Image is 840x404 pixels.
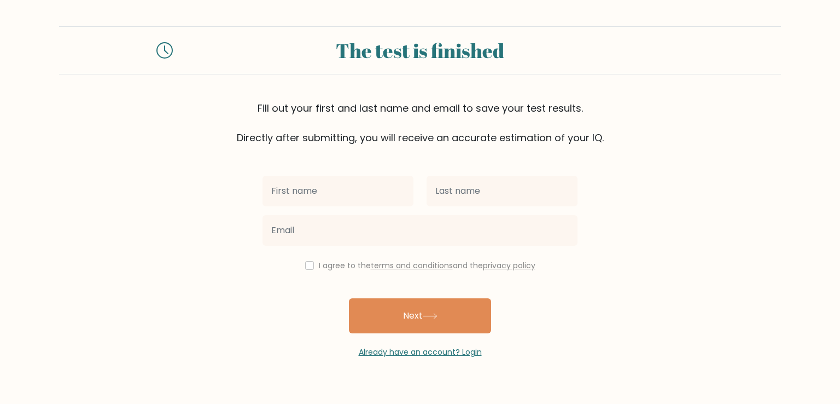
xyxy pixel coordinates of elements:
div: The test is finished [186,36,654,65]
input: Last name [427,176,577,206]
input: Email [262,215,577,246]
a: terms and conditions [371,260,453,271]
button: Next [349,298,491,333]
a: privacy policy [483,260,535,271]
a: Already have an account? Login [359,347,482,357]
input: First name [262,176,413,206]
label: I agree to the and the [319,260,535,271]
div: Fill out your first and last name and email to save your test results. Directly after submitting,... [59,101,781,145]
